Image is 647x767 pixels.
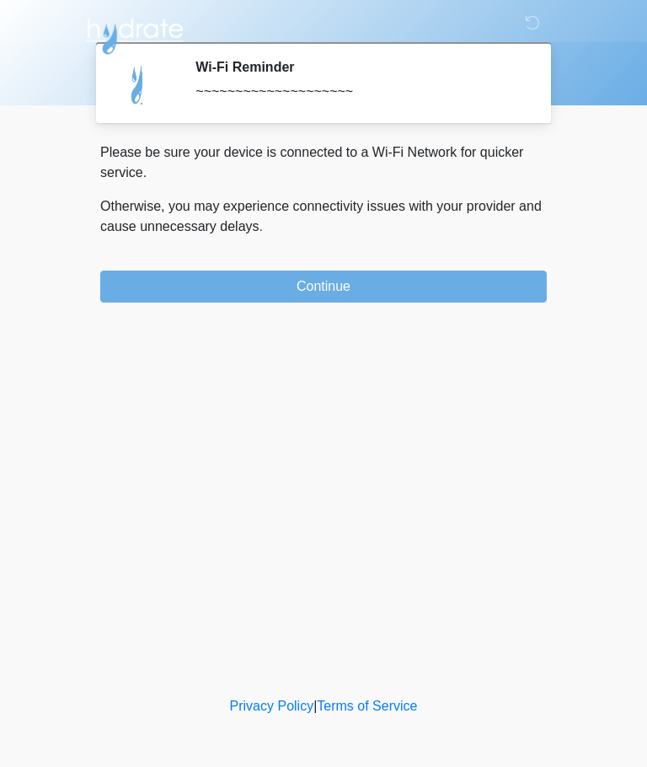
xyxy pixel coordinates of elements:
img: Hydrate IV Bar - Arcadia Logo [83,13,186,56]
p: Otherwise, you may experience connectivity issues with your provider and cause unnecessary delays [100,196,547,237]
div: ~~~~~~~~~~~~~~~~~~~~ [195,82,521,102]
a: Privacy Policy [230,699,314,713]
img: Agent Avatar [113,59,163,110]
p: Please be sure your device is connected to a Wi-Fi Network for quicker service. [100,142,547,183]
a: Terms of Service [317,699,417,713]
a: | [313,699,317,713]
span: . [259,219,263,233]
button: Continue [100,271,547,303]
